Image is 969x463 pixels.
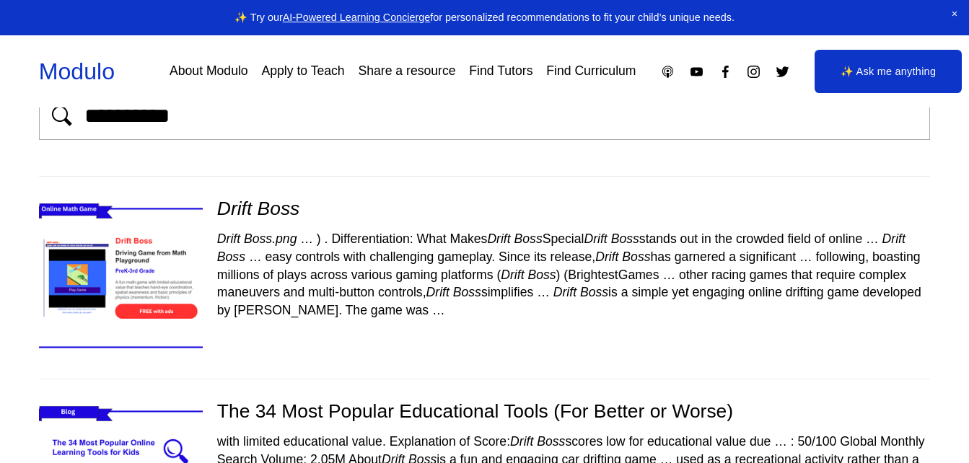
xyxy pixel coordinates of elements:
span: … [774,434,787,449]
em: Drift [510,434,533,449]
a: Modulo [39,58,115,84]
div: Drift Boss Drift Boss.png … ) . Differentiation: What MakesDrift BossSpecialDrift Bossstands out ... [39,177,931,379]
em: Boss [514,231,543,246]
em: Drift [217,198,252,219]
a: YouTube [689,64,704,79]
a: Instagram [746,64,761,79]
em: Drift [487,231,510,246]
span: is a simple yet engaging online drifting game developed by [PERSON_NAME]. The game was [217,285,921,317]
a: Facebook [718,64,733,79]
span: easy controls with challenging gameplay. Since its release, has garnered a significant [265,250,796,264]
span: … [799,250,812,264]
span: ) . Differentiation: What Makes Special stands out in the crowded field of online [317,231,862,246]
a: About Modulo [170,59,248,84]
span: … [866,231,879,246]
em: Boss [622,250,650,264]
a: Find Curriculum [546,59,636,84]
em: Boss [527,268,556,282]
a: ✨ Ask me anything [815,50,962,93]
em: Drift [595,250,618,264]
em: Boss [611,231,639,246]
em: Boss [453,285,481,299]
em: Drift [217,231,240,246]
span: … [662,268,675,282]
em: Boss.png [244,231,297,246]
em: Boss [258,198,300,219]
span: … [432,303,445,317]
em: Boss [537,434,565,449]
span: … [249,250,262,264]
em: Drift [426,285,450,299]
span: following, boasting millions of plays across various gaming platforms ( ) (BrightestGames [217,250,921,282]
div: The 34 Most Popular Educational Tools (For Better or Worse) [39,399,931,423]
a: Apply to Teach [261,59,344,84]
span: with limited educational value. Explanation of Score: scores low for educational value due [217,434,771,449]
em: Drift [882,231,906,246]
span: … [300,231,313,246]
em: Boss [580,285,608,299]
a: Share a resource [358,59,455,84]
em: Drift [553,285,576,299]
em: Drift [584,231,607,246]
a: Twitter [775,64,790,79]
em: Boss [217,250,245,264]
a: Apple Podcasts [660,64,675,79]
span: … [537,285,550,299]
em: Drift [501,268,524,282]
a: AI-Powered Learning Concierge [283,12,431,23]
a: Find Tutors [469,59,532,84]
